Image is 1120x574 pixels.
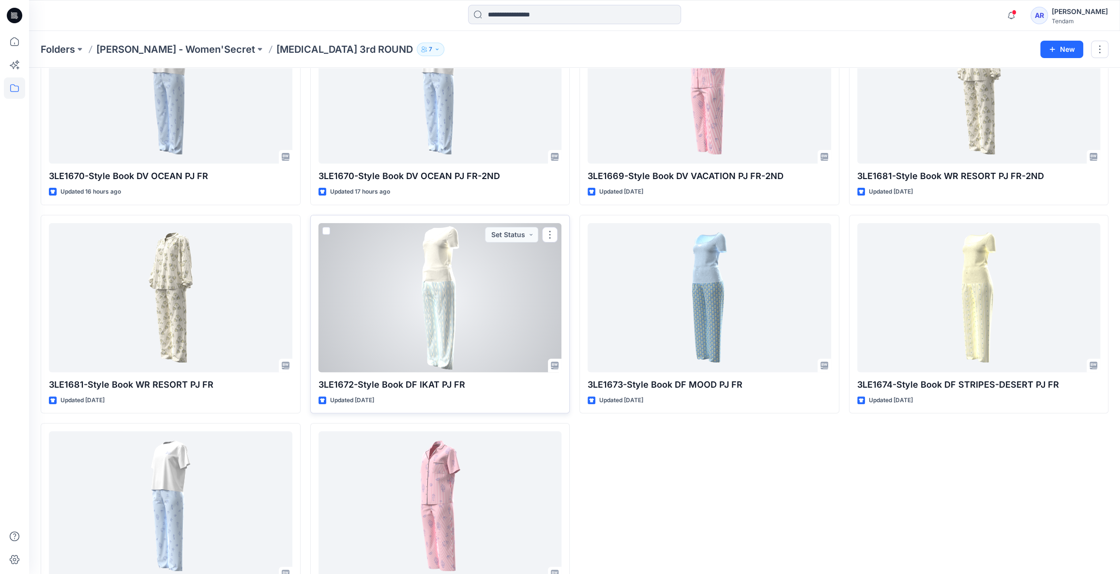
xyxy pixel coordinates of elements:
div: [PERSON_NAME] [1052,6,1108,17]
a: Folders [41,43,75,56]
p: 3LE1670-Style Book DV OCEAN PJ FR-2ND [318,169,562,183]
p: 3LE1672-Style Book DF IKAT PJ FR [318,378,562,392]
a: [PERSON_NAME] - Women'Secret [96,43,255,56]
a: 3LE1673-Style Book DF MOOD PJ FR [588,223,831,372]
p: Updated [DATE] [869,187,913,197]
a: 3LE1674-Style Book DF STRIPES-DESERT PJ FR [857,223,1101,372]
p: Updated [DATE] [869,395,913,406]
a: 3LE1669-Style Book DV VACATION PJ FR-2ND [588,15,831,164]
p: 3LE1673-Style Book DF MOOD PJ FR [588,378,831,392]
p: Updated [DATE] [61,395,105,406]
p: Updated [DATE] [599,395,643,406]
p: [MEDICAL_DATA] 3rd ROUND [276,43,413,56]
a: 3LE1670-Style Book DV OCEAN PJ FR-2ND [318,15,562,164]
div: Tendam [1052,17,1108,25]
p: 3LE1674-Style Book DF STRIPES-DESERT PJ FR [857,378,1101,392]
p: 3LE1670-Style Book DV OCEAN PJ FR [49,169,292,183]
a: 3LE1681-Style Book WR RESORT PJ FR [49,223,292,372]
p: 3LE1681-Style Book WR RESORT PJ FR [49,378,292,392]
a: 3LE1681-Style Book WR RESORT PJ FR-2ND [857,15,1101,164]
p: 7 [429,44,432,55]
a: 3LE1670-Style Book DV OCEAN PJ FR [49,15,292,164]
div: AR [1030,7,1048,24]
a: 3LE1672-Style Book DF IKAT PJ FR [318,223,562,372]
p: Updated 17 hours ago [330,187,390,197]
button: New [1040,41,1083,58]
p: Updated 16 hours ago [61,187,121,197]
p: 3LE1681-Style Book WR RESORT PJ FR-2ND [857,169,1101,183]
p: 3LE1669-Style Book DV VACATION PJ FR-2ND [588,169,831,183]
button: 7 [417,43,444,56]
p: Updated [DATE] [330,395,374,406]
p: Updated [DATE] [599,187,643,197]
